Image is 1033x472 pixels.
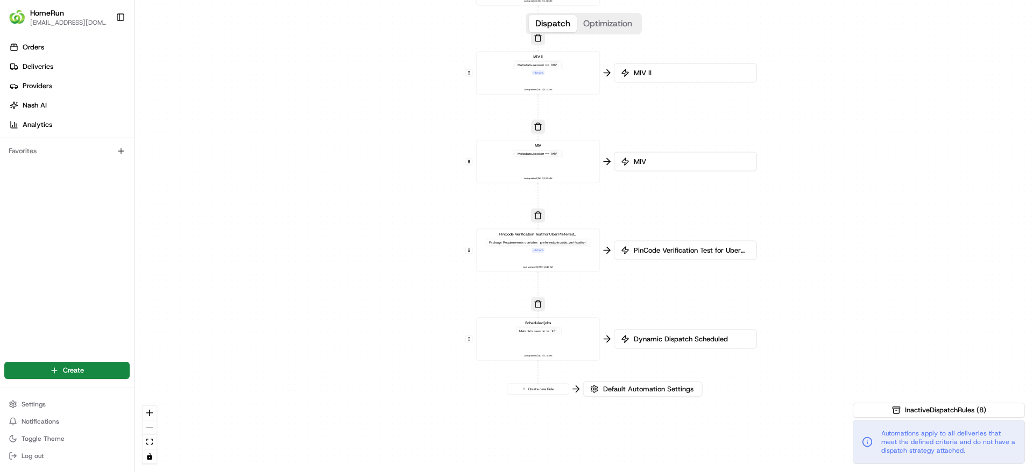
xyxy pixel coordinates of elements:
[4,58,134,75] a: Deliveries
[489,240,523,245] span: Package Requirements
[143,449,157,464] button: toggle interactivity
[550,328,557,333] div: XP
[881,429,1016,455] span: Automations apply to all deliveries that meet the defined criteria and do not have a dispatch str...
[4,4,111,30] button: HomeRunHomeRun[EMAIL_ADDRESS][DOMAIN_NAME]
[143,406,157,420] button: zoom in
[63,366,84,375] span: Create
[524,354,553,358] span: Last updated: [DATE] 2:18 PM
[518,63,544,67] span: Metadata .session
[4,414,130,429] button: Notifications
[577,15,639,32] button: Optimization
[905,405,986,415] span: Inactive Dispatch Rules ( 8 )
[632,246,750,255] span: PinCode Verification Test for Uber Preferred Vendor
[4,431,130,446] button: Toggle Theme
[545,63,549,67] span: ==
[22,452,44,460] span: Log out
[547,329,549,333] span: !=
[4,97,134,114] a: Nash AI
[9,9,26,26] img: HomeRun
[23,81,52,91] span: Providers
[4,362,130,379] button: Create
[524,88,553,92] span: Last updated: [DATE] 3:23 AM
[523,265,553,269] span: Last updated: [DATE] 11:40 AM
[143,435,157,449] button: fit view
[4,39,134,56] a: Orders
[519,329,546,333] span: Metadata .session
[23,42,44,52] span: Orders
[507,384,569,394] button: Create new Rule
[529,15,577,32] button: Dispatch
[4,448,130,463] button: Log out
[4,397,130,412] button: Settings
[550,62,558,67] div: MIV
[583,382,703,397] button: Default Automation Settings
[23,101,47,110] span: Nash AI
[525,320,551,325] span: Scheduled jobs
[518,152,544,156] span: Metadata .session
[30,18,107,27] button: [EMAIL_ADDRESS][DOMAIN_NAME]
[539,240,587,245] div: preferred:pincode_verification
[601,384,696,394] span: Default Automation Settings
[4,142,130,160] div: Favorites
[535,142,542,148] span: MIV
[532,248,544,253] div: + 1 more
[4,77,134,95] a: Providers
[550,151,558,156] div: MIV
[632,68,750,78] span: MIV II
[30,8,64,18] button: HomeRun
[533,54,543,59] span: MIV II
[23,62,53,71] span: Deliveries
[853,403,1025,418] button: InactiveDispatchRules (8)
[524,176,553,181] span: Last updated: [DATE] 5:53 AM
[4,116,134,133] a: Analytics
[23,120,52,130] span: Analytics
[545,152,549,156] span: ==
[632,157,750,167] span: MIV
[22,417,59,426] span: Notifications
[532,70,544,75] div: + 1 more
[499,231,577,237] span: PinCode Verification Test for Uber Preferred Vendor
[525,240,537,245] span: contains
[632,334,750,344] span: Dynamic Dispatch Scheduled
[22,400,46,409] span: Settings
[22,434,65,443] span: Toggle Theme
